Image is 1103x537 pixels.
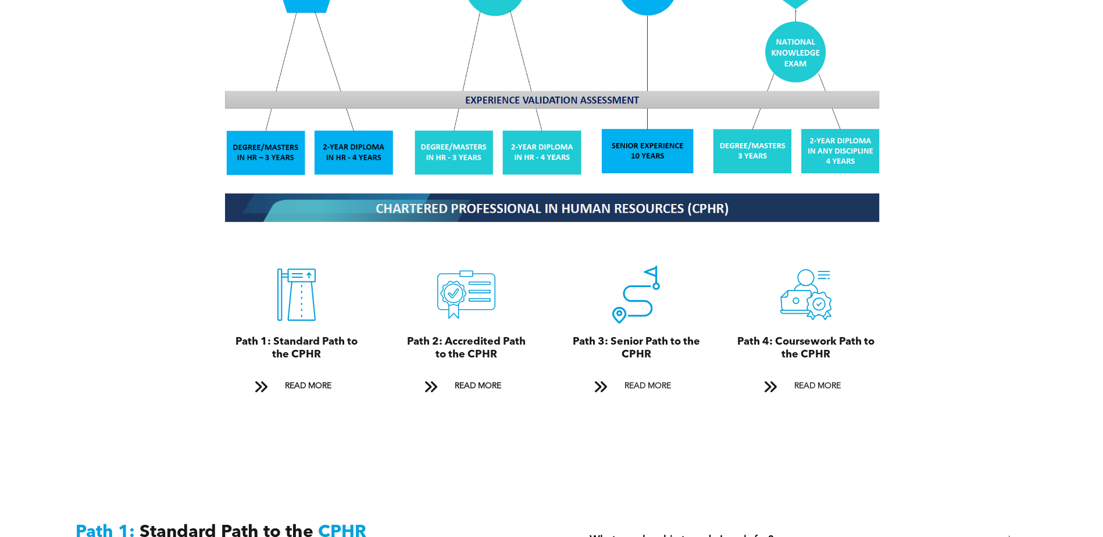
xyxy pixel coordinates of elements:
[586,375,686,397] a: READ MORE
[620,375,675,397] span: READ MORE
[235,336,358,360] span: Path 1: Standard Path to the CPHR
[281,375,335,397] span: READ MORE
[416,375,516,397] a: READ MORE
[756,375,856,397] a: READ MORE
[451,375,505,397] span: READ MORE
[737,336,874,360] span: Path 4: Coursework Path to the CPHR
[407,336,526,360] span: Path 2: Accredited Path to the CPHR
[573,336,700,360] span: Path 3: Senior Path to the CPHR
[247,375,347,397] a: READ MORE
[790,375,845,397] span: READ MORE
